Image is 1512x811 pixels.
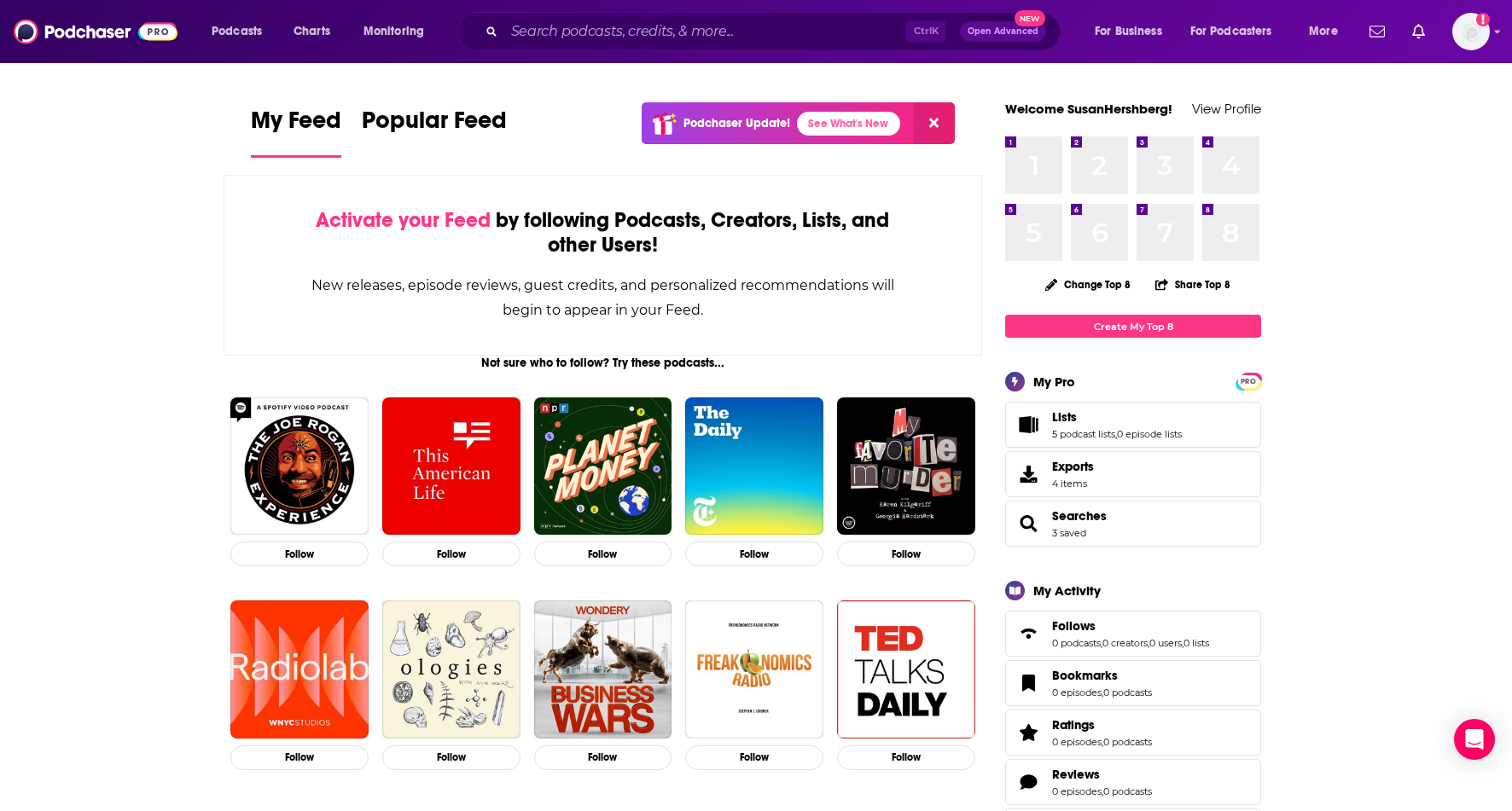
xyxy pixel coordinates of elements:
img: The Daily [685,397,823,536]
div: Search podcasts, credits, & more... [474,12,1077,51]
span: Monitoring [363,20,424,43]
button: Follow [230,542,369,566]
a: 0 users [1149,637,1182,649]
a: Lists [1011,413,1045,437]
div: New releases, episode reviews, guest credits, and personalized recommendations will begin to appe... [310,273,896,322]
button: Follow [837,745,975,770]
img: The Joe Rogan Experience [230,397,369,536]
span: Activate your Feed [316,207,491,233]
button: Follow [685,542,823,566]
a: Lists [1052,409,1182,425]
span: Searches [1005,501,1261,547]
a: 0 lists [1183,637,1209,649]
span: Reviews [1005,759,1261,805]
span: Ratings [1052,717,1095,733]
span: Follows [1052,618,1096,634]
img: Radiolab [230,600,369,739]
a: 0 episodes [1052,686,1102,698]
img: Podchaser - Follow, Share and Rate Podcasts [14,15,177,48]
button: open menu [200,18,284,45]
button: Change Top 8 [1035,274,1141,295]
span: Charts [294,20,330,43]
a: Charts [282,18,340,45]
button: open menu [352,18,446,45]
span: Lists [1052,409,1077,425]
a: Reviews [1052,767,1152,782]
span: 4 items [1052,478,1094,489]
span: , [1115,428,1117,440]
button: Open AdvancedNew [960,21,1046,42]
a: Ratings [1011,721,1045,744]
a: See What's New [797,112,900,136]
p: Podchaser Update! [683,116,790,130]
button: open menu [1083,18,1183,45]
a: Follows [1011,622,1045,646]
a: Reviews [1011,770,1045,794]
a: Bookmarks [1011,671,1045,695]
a: Ratings [1052,717,1152,733]
span: Podcasts [212,20,262,43]
img: Planet Money [534,397,672,536]
span: , [1101,637,1102,649]
button: Follow [382,745,520,770]
button: Show profile menu [1452,13,1490,50]
a: 0 episode lists [1117,428,1182,440]
div: My Activity [1033,582,1101,599]
a: 0 podcasts [1103,686,1152,698]
span: More [1309,20,1338,43]
span: , [1102,785,1103,797]
span: Exports [1052,459,1094,474]
a: Popular Feed [362,106,507,158]
a: 3 saved [1052,527,1086,539]
button: Follow [534,542,672,566]
button: Follow [534,745,672,770]
a: Follows [1052,618,1209,634]
button: Follow [685,745,823,770]
button: Share Top 8 [1154,268,1231,301]
a: 0 episodes [1052,785,1102,797]
span: For Business [1095,20,1162,43]
span: , [1148,637,1149,649]
a: 0 podcasts [1103,736,1152,748]
img: Freakonomics Radio [685,600,823,739]
div: by following Podcasts, Creators, Lists, and other Users! [310,208,896,258]
img: Business Wars [534,600,672,739]
span: For Podcasters [1190,20,1272,43]
span: Searches [1052,508,1107,524]
a: My Favorite Murder with Karen Kilgariff and Georgia Hardstark [837,397,975,536]
a: Bookmarks [1052,668,1152,683]
span: , [1182,637,1183,649]
a: Show notifications dropdown [1363,17,1392,46]
a: Searches [1011,512,1045,536]
img: This American Life [382,397,520,536]
span: Ratings [1005,710,1261,756]
span: Logged in as SusanHershberg [1452,13,1490,50]
span: PRO [1238,375,1259,388]
img: Ologies with Alie Ward [382,600,520,739]
a: 0 creators [1102,637,1148,649]
a: 5 podcast lists [1052,428,1115,440]
span: , [1102,736,1103,748]
a: Exports [1005,451,1261,497]
div: Not sure who to follow? Try these podcasts... [224,356,982,370]
span: Bookmarks [1005,660,1261,706]
svg: Add a profile image [1476,13,1490,26]
button: Follow [382,542,520,566]
span: , [1102,686,1103,698]
span: Lists [1005,402,1261,448]
input: Search podcasts, credits, & more... [504,18,906,45]
a: Create My Top 8 [1005,315,1261,338]
button: open menu [1179,18,1297,45]
img: TED Talks Daily [837,600,975,739]
span: Bookmarks [1052,668,1118,683]
div: Open Intercom Messenger [1454,719,1495,760]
